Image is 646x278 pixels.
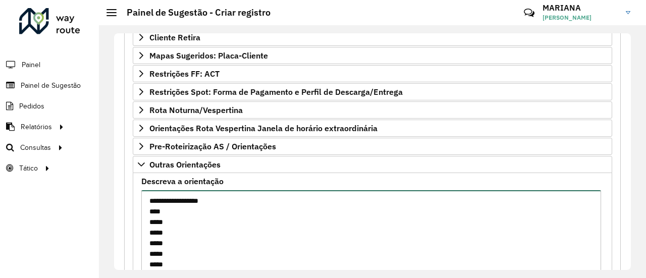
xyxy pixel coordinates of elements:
span: Rota Noturna/Vespertina [149,106,243,114]
span: Pedidos [19,101,44,112]
a: Outras Orientações [133,156,612,173]
span: Cliente Retira [149,33,200,41]
span: [PERSON_NAME] [543,13,618,22]
a: Orientações Rota Vespertina Janela de horário extraordinária [133,120,612,137]
span: Restrições FF: ACT [149,70,220,78]
a: Restrições Spot: Forma de Pagamento e Perfil de Descarga/Entrega [133,83,612,100]
span: Consultas [20,142,51,153]
span: Relatórios [21,122,52,132]
span: Pre-Roteirização AS / Orientações [149,142,276,150]
a: Mapas Sugeridos: Placa-Cliente [133,47,612,64]
a: Pre-Roteirização AS / Orientações [133,138,612,155]
span: Painel de Sugestão [21,80,81,91]
a: Contato Rápido [518,2,540,24]
h3: MARIANA [543,3,618,13]
a: Rota Noturna/Vespertina [133,101,612,119]
h2: Painel de Sugestão - Criar registro [117,7,271,18]
span: Outras Orientações [149,160,221,169]
a: Restrições FF: ACT [133,65,612,82]
span: Painel [22,60,40,70]
a: Cliente Retira [133,29,612,46]
span: Orientações Rota Vespertina Janela de horário extraordinária [149,124,378,132]
span: Tático [19,163,38,174]
span: Restrições Spot: Forma de Pagamento e Perfil de Descarga/Entrega [149,88,403,96]
label: Descreva a orientação [141,175,224,187]
span: Mapas Sugeridos: Placa-Cliente [149,51,268,60]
